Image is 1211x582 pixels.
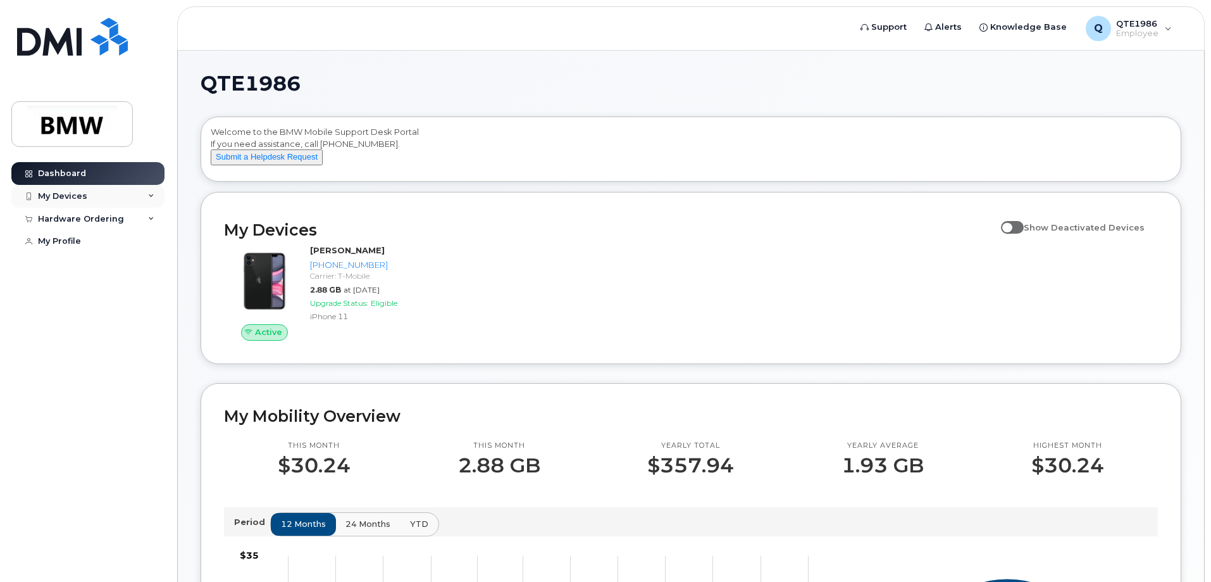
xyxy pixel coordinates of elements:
p: Yearly total [647,441,734,451]
div: iPhone 11 [310,311,441,322]
p: Period [234,516,270,528]
p: Highest month [1031,441,1104,451]
span: at [DATE] [344,285,380,294]
h2: My Devices [224,220,995,239]
strong: [PERSON_NAME] [310,245,385,255]
p: This month [278,441,351,451]
span: 2.88 GB [310,285,341,294]
div: [PHONE_NUMBER] [310,259,441,271]
p: Yearly average [841,441,924,451]
a: Active[PERSON_NAME][PHONE_NUMBER]Carrier: T-Mobile2.88 GBat [DATE]Upgrade Status:EligibleiPhone 11 [224,244,446,341]
span: Active [255,326,282,338]
p: This month [458,441,540,451]
span: YTD [410,518,428,530]
iframe: Messenger Launcher [1156,527,1202,573]
p: $357.94 [647,454,734,477]
span: 24 months [345,518,390,530]
a: Submit a Helpdesk Request [211,151,323,161]
div: Welcome to the BMW Mobile Support Desk Portal If you need assistance, call [PHONE_NUMBER]. [211,126,1171,177]
h2: My Mobility Overview [224,407,1158,426]
p: 1.93 GB [841,454,924,477]
p: $30.24 [278,454,351,477]
span: QTE1986 [201,74,301,93]
div: Carrier: T-Mobile [310,270,441,281]
span: Show Deactivated Devices [1024,222,1145,232]
span: Upgrade Status: [310,298,368,308]
p: 2.88 GB [458,454,540,477]
tspan: $35 [240,550,259,561]
button: Submit a Helpdesk Request [211,149,323,165]
input: Show Deactivated Devices [1001,215,1011,225]
img: iPhone_11.jpg [234,251,295,312]
p: $30.24 [1031,454,1104,477]
span: Eligible [371,298,397,308]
